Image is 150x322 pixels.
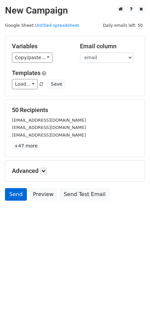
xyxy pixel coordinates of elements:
iframe: Chat Widget [117,290,150,322]
a: Templates [12,69,40,76]
a: Load... [12,79,37,89]
a: Copy/paste... [12,53,52,63]
h5: Variables [12,43,70,50]
button: Save [48,79,65,89]
a: +47 more [12,142,40,150]
a: Preview [29,188,58,201]
small: Google Sheet: [5,23,79,28]
h5: 50 Recipients [12,106,138,114]
small: [EMAIL_ADDRESS][DOMAIN_NAME] [12,118,86,123]
a: Send Test Email [59,188,110,201]
span: Daily emails left: 50 [101,22,145,29]
small: [EMAIL_ADDRESS][DOMAIN_NAME] [12,133,86,138]
small: [EMAIL_ADDRESS][DOMAIN_NAME] [12,125,86,130]
h5: Advanced [12,167,138,175]
h2: New Campaign [5,5,145,16]
a: Untitled spreadsheet [35,23,79,28]
a: Send [5,188,27,201]
a: Daily emails left: 50 [101,23,145,28]
h5: Email column [80,43,138,50]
